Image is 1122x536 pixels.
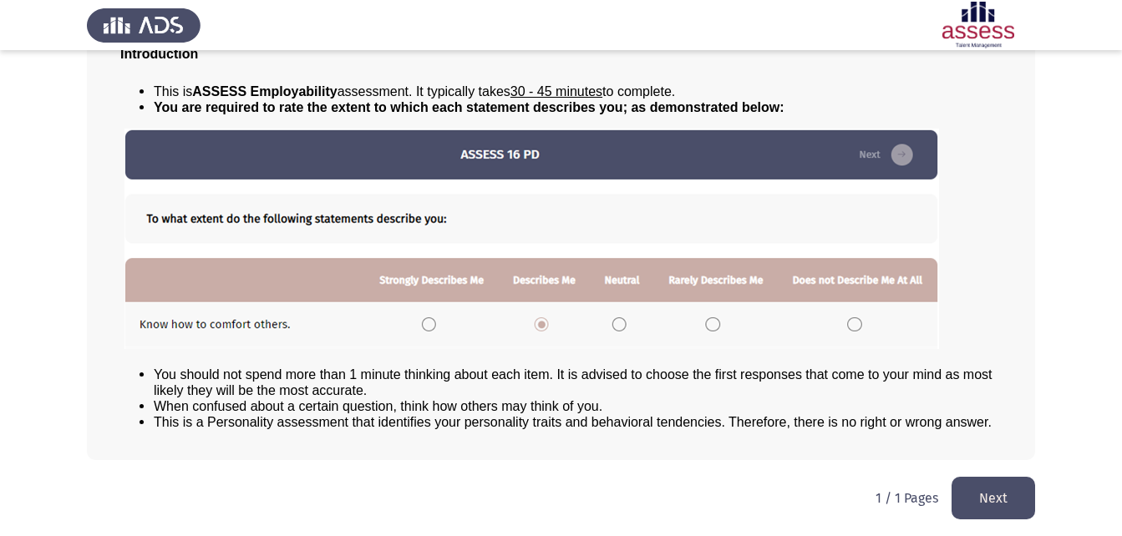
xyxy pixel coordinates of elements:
span: Introduction [120,47,198,61]
span: You are required to rate the extent to which each statement describes you; as demonstrated below: [154,100,784,114]
p: 1 / 1 Pages [876,490,938,506]
b: ASSESS Employability [192,84,337,99]
button: load next page [952,477,1035,519]
span: This is assessment. It typically takes to complete. [154,84,675,99]
img: Assess Talent Management logo [87,2,201,48]
img: Assessment logo of ASSESS Employability - EBI [921,2,1035,48]
u: 30 - 45 minutes [510,84,602,99]
span: When confused about a certain question, think how others may think of you. [154,399,602,413]
span: This is a Personality assessment that identifies your personality traits and behavioral tendencie... [154,415,992,429]
span: You should not spend more than 1 minute thinking about each item. It is advised to choose the fir... [154,367,993,397]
